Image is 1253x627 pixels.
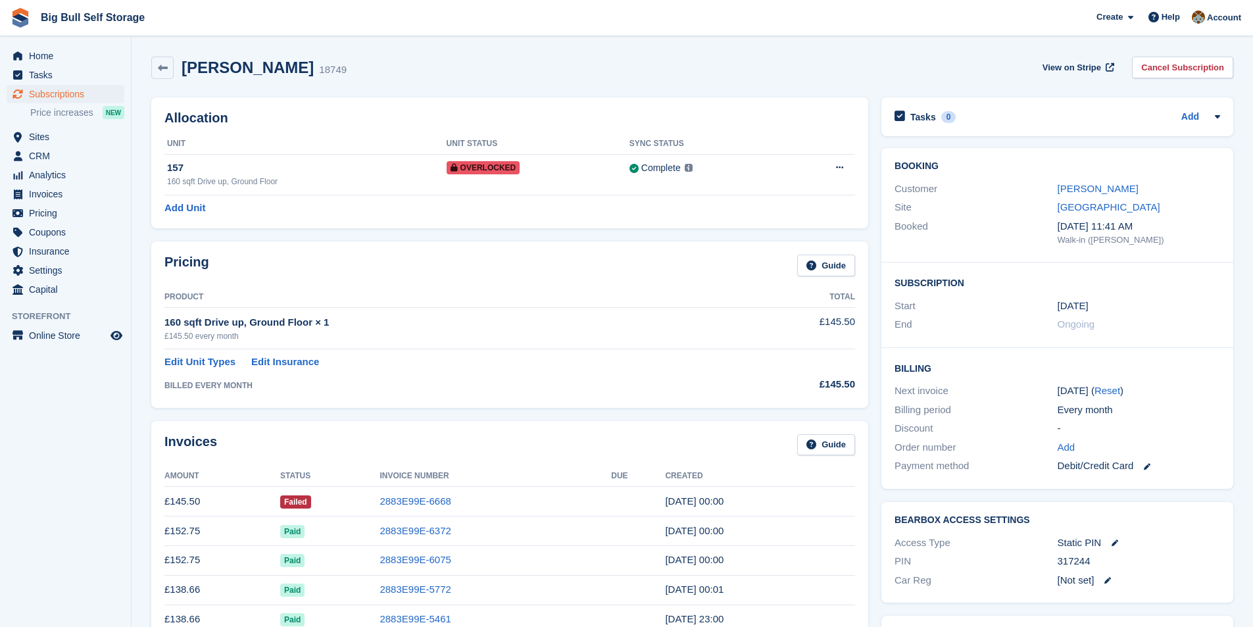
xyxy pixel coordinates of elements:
div: Site [895,200,1057,215]
td: £152.75 [164,545,280,575]
h2: Booking [895,161,1220,172]
a: 2883E99E-5461 [380,613,451,624]
h2: BearBox Access Settings [895,515,1220,526]
th: Unit Status [447,134,629,155]
span: Tasks [29,66,108,84]
div: Static PIN [1058,536,1220,551]
time: 2025-05-26 23:00:49 UTC [665,554,724,565]
div: [Not set] [1058,573,1220,588]
time: 2025-03-26 23:00:34 UTC [665,613,724,624]
a: Big Bull Self Storage [36,7,150,28]
div: [DATE] 11:41 AM [1058,219,1220,234]
a: 2883E99E-6372 [380,525,451,536]
div: £145.50 [732,377,855,392]
div: 317244 [1058,554,1220,569]
a: Add [1058,440,1075,455]
div: Next invoice [895,384,1057,399]
a: Guide [797,255,855,276]
a: Guide [797,434,855,456]
span: Home [29,47,108,65]
div: Payment method [895,459,1057,474]
h2: Subscription [895,276,1220,289]
a: menu [7,326,124,345]
a: menu [7,261,124,280]
img: icon-info-grey-7440780725fd019a000dd9b08b2336e03edf1995a4989e88bcd33f0948082b44.svg [685,164,693,172]
div: Start [895,299,1057,314]
a: [PERSON_NAME] [1058,183,1139,194]
span: Storefront [12,310,131,323]
td: £145.50 [164,487,280,516]
img: stora-icon-8386f47178a22dfd0bd8f6a31ec36ba5ce8667c1dd55bd0f319d3a0aa187defe.svg [11,8,30,28]
th: Invoice Number [380,466,611,487]
a: menu [7,242,124,261]
th: Total [732,287,855,308]
th: Unit [164,134,447,155]
a: Edit Unit Types [164,355,235,370]
th: Amount [164,466,280,487]
a: 2883E99E-6075 [380,554,451,565]
th: Product [164,287,732,308]
img: Mike Llewellen Palmer [1192,11,1205,24]
a: Cancel Subscription [1132,57,1233,78]
div: Walk-in ([PERSON_NAME]) [1058,234,1220,247]
div: 18749 [319,63,347,78]
a: menu [7,66,124,84]
span: Sites [29,128,108,146]
span: Account [1207,11,1241,24]
span: Paid [280,525,305,538]
a: [GEOGRAPHIC_DATA] [1058,201,1160,213]
div: Access Type [895,536,1057,551]
span: Overlocked [447,161,520,174]
a: 2883E99E-5772 [380,584,451,595]
span: Analytics [29,166,108,184]
span: Create [1096,11,1123,24]
h2: Allocation [164,111,855,126]
a: menu [7,85,124,103]
a: Edit Insurance [251,355,319,370]
h2: Invoices [164,434,217,456]
a: menu [7,204,124,222]
div: Discount [895,421,1057,436]
a: menu [7,47,124,65]
div: - [1058,421,1220,436]
h2: [PERSON_NAME] [182,59,314,76]
th: Due [611,466,665,487]
div: Car Reg [895,573,1057,588]
div: NEW [103,106,124,119]
a: Add [1181,110,1199,125]
a: Preview store [109,328,124,343]
time: 2025-07-26 23:00:02 UTC [665,495,724,507]
span: Insurance [29,242,108,261]
a: menu [7,128,124,146]
time: 2025-04-26 23:01:11 UTC [665,584,724,595]
span: Paid [280,554,305,567]
div: 160 sqft Drive up, Ground Floor [167,176,447,188]
div: Billing period [895,403,1057,418]
div: BILLED EVERY MONTH [164,380,732,391]
div: Order number [895,440,1057,455]
span: Ongoing [1058,318,1095,330]
time: 2023-06-26 23:00:00 UTC [1058,299,1089,314]
a: menu [7,223,124,241]
span: Settings [29,261,108,280]
a: Price increases NEW [30,105,124,120]
h2: Tasks [910,111,936,123]
span: Paid [280,613,305,626]
span: Help [1162,11,1180,24]
div: Debit/Credit Card [1058,459,1220,474]
span: Invoices [29,185,108,203]
td: £138.66 [164,575,280,605]
th: Sync Status [629,134,787,155]
span: Failed [280,495,311,509]
td: £145.50 [732,307,855,349]
span: Online Store [29,326,108,345]
a: Add Unit [164,201,205,216]
div: Every month [1058,403,1220,418]
span: Price increases [30,107,93,119]
div: 160 sqft Drive up, Ground Floor × 1 [164,315,732,330]
h2: Pricing [164,255,209,276]
time: 2025-06-26 23:00:57 UTC [665,525,724,536]
div: £145.50 every month [164,330,732,342]
th: Created [665,466,855,487]
a: Reset [1094,385,1120,396]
